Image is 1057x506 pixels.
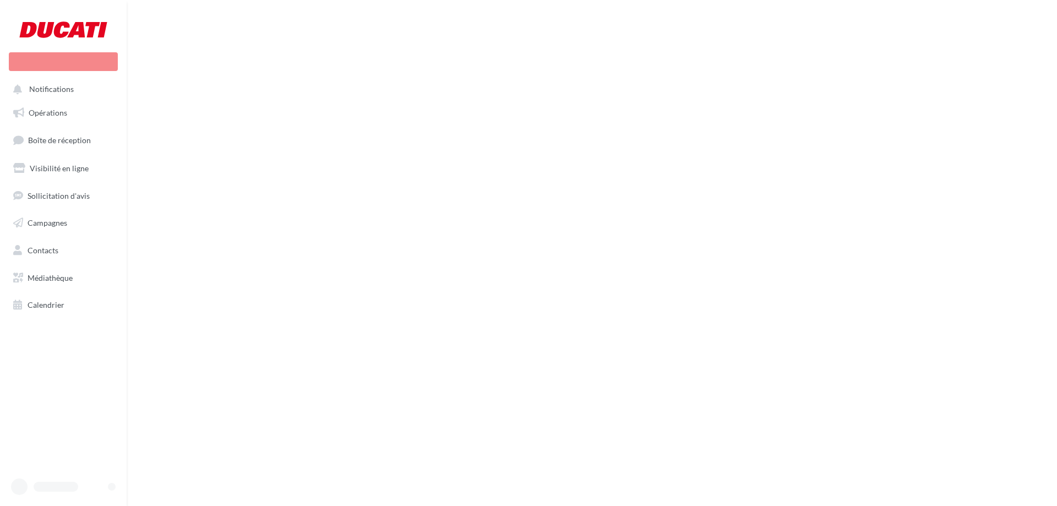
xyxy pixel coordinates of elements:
span: Visibilité en ligne [30,164,89,173]
span: Médiathèque [28,273,73,282]
div: Nouvelle campagne [9,52,118,71]
span: Campagnes [28,218,67,227]
span: Opérations [29,108,67,117]
span: Contacts [28,246,58,255]
a: Contacts [7,239,120,262]
span: Sollicitation d'avis [28,191,90,200]
a: Campagnes [7,211,120,235]
a: Boîte de réception [7,128,120,152]
a: Sollicitation d'avis [7,184,120,208]
a: Visibilité en ligne [7,157,120,180]
a: Calendrier [7,293,120,317]
span: Boîte de réception [28,135,91,145]
a: Opérations [7,101,120,124]
a: Médiathèque [7,266,120,290]
span: Calendrier [28,300,64,309]
span: Notifications [29,85,74,94]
